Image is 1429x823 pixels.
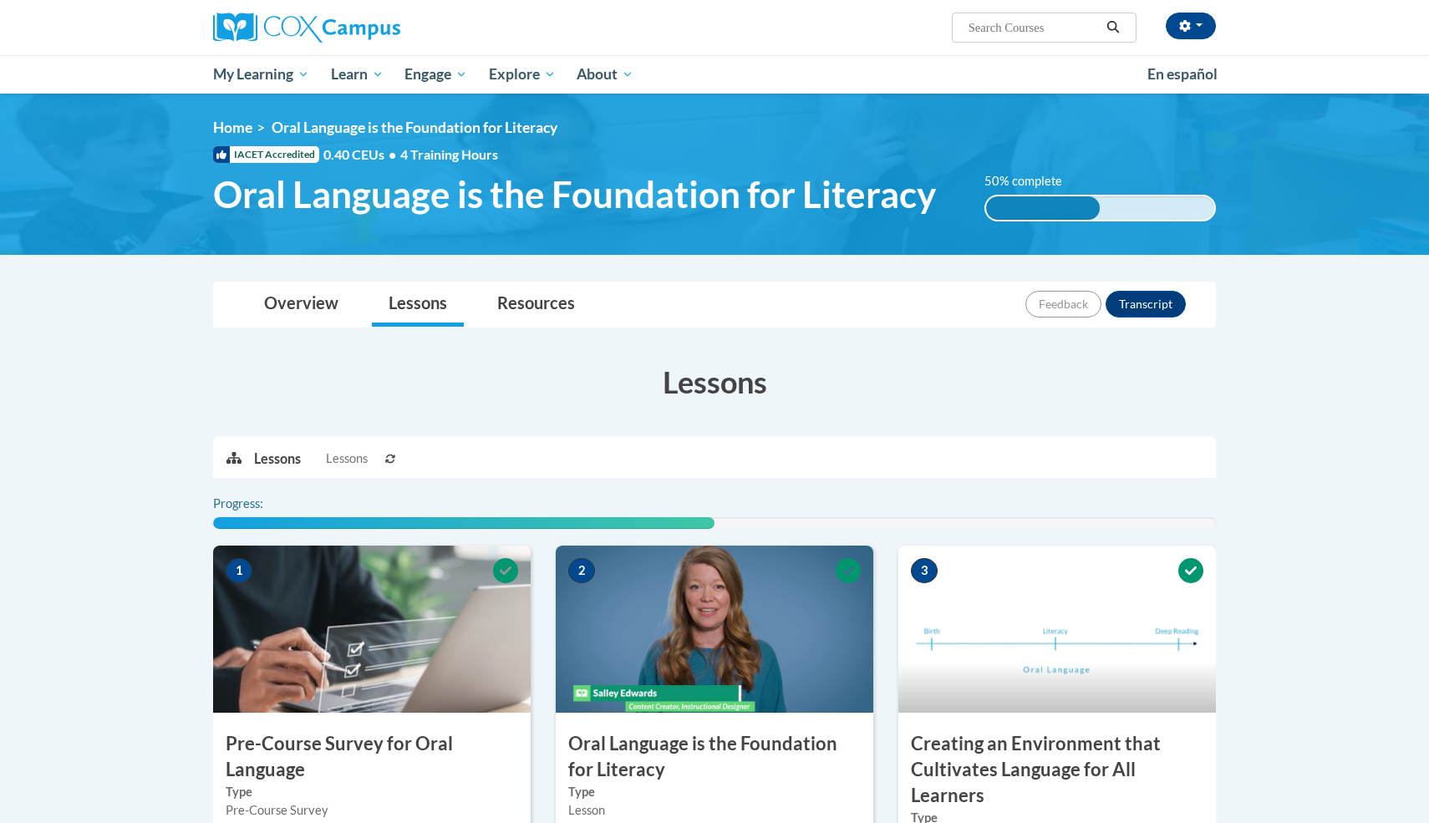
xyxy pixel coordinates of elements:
[247,282,355,327] a: Overview
[1166,13,1216,39] button: Account Settings
[331,64,384,84] span: Learn
[320,55,394,94] a: Learn
[202,55,320,94] a: My Learning
[213,495,309,513] label: Progress:
[213,172,936,216] span: Oral Language is the Foundation for Literacy
[372,282,464,327] a: Lessons
[404,64,467,84] span: Engage
[481,282,592,327] a: Resources
[1137,57,1228,92] a: En español
[967,18,1101,38] input: Search Courses
[213,119,252,136] a: Home
[489,64,556,84] span: Explore
[400,146,498,162] span: 4 Training Hours
[478,55,567,94] a: Explore
[213,361,1216,403] h3: Lessons
[323,145,400,164] span: 0.40 CEUs
[326,450,368,468] span: Lessons
[213,546,531,713] img: Course Image
[1101,18,1126,38] button: Search
[213,64,309,84] span: My Learning
[568,558,595,583] span: 2
[394,55,478,94] a: Engage
[577,64,633,84] span: About
[213,146,319,163] span: IACET Accredited
[986,196,1101,220] div: 50% complete
[568,783,861,801] label: Type
[984,172,1081,191] label: 50% complete
[226,801,518,820] div: Pre-Course Survey
[272,119,557,136] span: Oral Language is the Foundation for Literacy
[226,558,252,583] span: 1
[213,13,400,43] img: Cox Campus
[188,55,1241,94] div: Main menu
[226,783,518,801] label: Type
[898,731,1216,808] h3: Creating an Environment that Cultivates Language for All Learners
[568,801,861,820] div: Lesson
[1025,291,1101,318] button: Feedback
[556,731,873,783] h3: Oral Language is the Foundation for Literacy
[213,731,531,783] h3: Pre-Course Survey for Oral Language
[1147,65,1218,83] span: En español
[556,546,873,713] img: Course Image
[1106,291,1186,318] button: Transcript
[898,546,1216,713] img: Course Image
[389,146,396,162] span: •
[567,55,645,94] a: About
[213,13,531,43] a: Cox Campus
[254,450,301,468] p: Lessons
[911,558,938,583] span: 3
